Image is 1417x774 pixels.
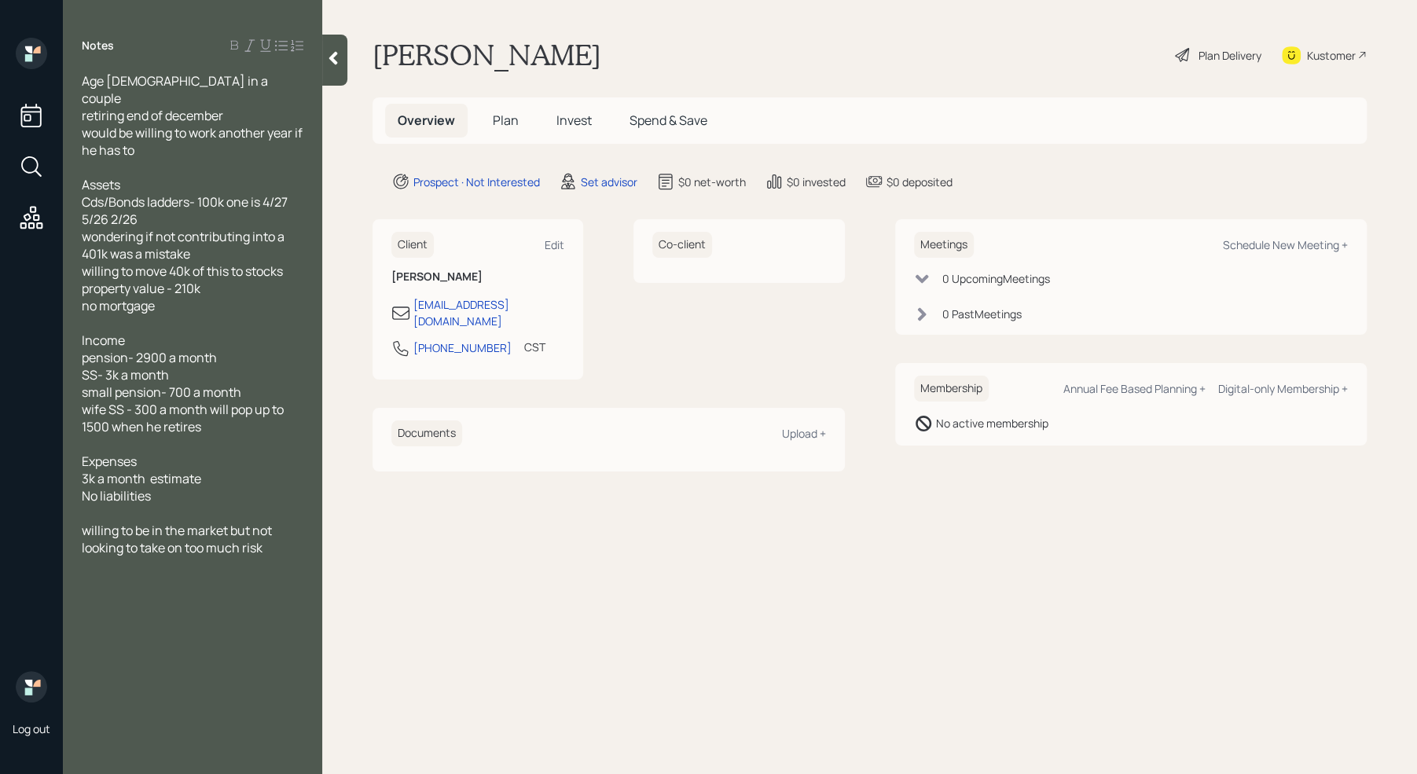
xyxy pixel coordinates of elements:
[82,280,200,297] span: property value - 210k
[391,420,462,446] h6: Documents
[782,426,826,441] div: Upload +
[82,487,151,504] span: No liabilities
[82,522,274,556] span: willing to be in the market but not looking to take on too much risk
[82,193,290,228] span: Cds/Bonds ladders- 100k one is 4/27 5/26 2/26
[82,297,155,314] span: no mortgage
[630,112,707,129] span: Spend & Save
[942,306,1022,322] div: 0 Past Meeting s
[82,176,120,193] span: Assets
[82,453,137,470] span: Expenses
[82,349,217,366] span: pension- 2900 a month
[13,721,50,736] div: Log out
[16,671,47,702] img: retirable_logo.png
[82,124,305,159] span: would be willing to work another year if he has to
[1218,381,1348,396] div: Digital-only Membership +
[82,107,223,124] span: retiring end of december
[82,228,287,262] span: wondering if not contributing into a 401k was a mistake
[914,232,974,258] h6: Meetings
[82,470,201,487] span: 3k a month estimate
[413,339,512,356] div: [PHONE_NUMBER]
[82,262,283,280] span: willing to move 40k of this to stocks
[787,174,846,190] div: $0 invested
[82,366,169,383] span: SS- 3k a month
[914,376,989,402] h6: Membership
[545,237,564,252] div: Edit
[82,383,241,401] span: small pension- 700 a month
[524,339,545,355] div: CST
[82,72,270,107] span: Age [DEMOGRAPHIC_DATA] in a couple
[556,112,592,129] span: Invest
[1223,237,1348,252] div: Schedule New Meeting +
[391,232,434,258] h6: Client
[942,270,1050,287] div: 0 Upcoming Meeting s
[1307,47,1356,64] div: Kustomer
[652,232,712,258] h6: Co-client
[493,112,519,129] span: Plan
[82,332,125,349] span: Income
[82,38,114,53] label: Notes
[936,415,1048,431] div: No active membership
[887,174,953,190] div: $0 deposited
[581,174,637,190] div: Set advisor
[413,296,564,329] div: [EMAIL_ADDRESS][DOMAIN_NAME]
[678,174,746,190] div: $0 net-worth
[413,174,540,190] div: Prospect · Not Interested
[1063,381,1206,396] div: Annual Fee Based Planning +
[391,270,564,284] h6: [PERSON_NAME]
[398,112,455,129] span: Overview
[373,38,601,72] h1: [PERSON_NAME]
[82,401,286,435] span: wife SS - 300 a month will pop up to 1500 when he retires
[1199,47,1261,64] div: Plan Delivery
